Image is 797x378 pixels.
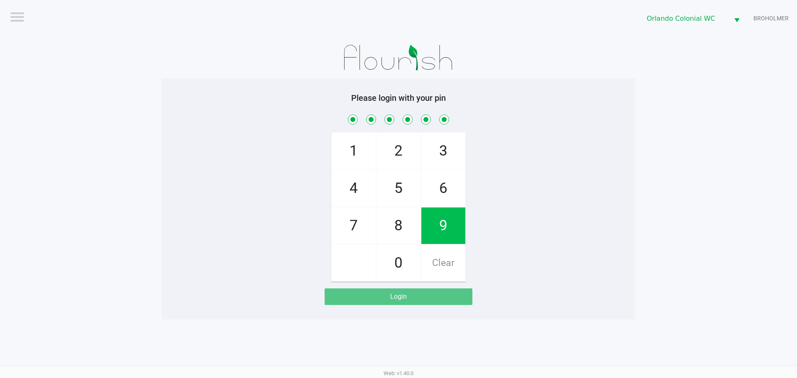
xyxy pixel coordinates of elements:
[384,370,413,376] span: Web: v1.40.0
[332,207,376,244] span: 7
[376,245,421,281] span: 0
[168,93,629,103] h5: Please login with your pin
[376,133,421,169] span: 2
[647,14,724,24] span: Orlando Colonial WC
[376,207,421,244] span: 8
[421,170,465,207] span: 6
[421,207,465,244] span: 9
[332,170,376,207] span: 4
[729,9,745,28] button: Select
[332,133,376,169] span: 1
[376,170,421,207] span: 5
[421,133,465,169] span: 3
[753,14,789,23] span: BROHOLMER
[421,245,465,281] span: Clear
